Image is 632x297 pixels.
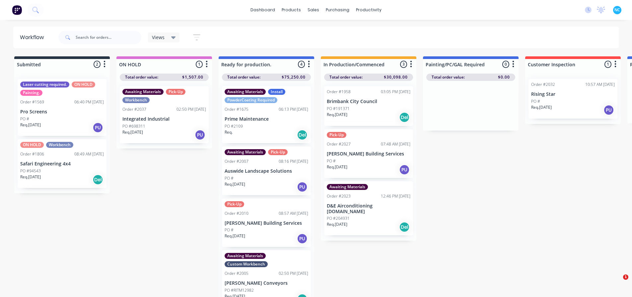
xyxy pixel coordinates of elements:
[93,174,103,185] div: Del
[327,106,350,112] p: PO #191371
[225,280,308,286] p: [PERSON_NAME] Conveyors
[74,99,104,105] div: 06:40 PM [DATE]
[225,261,268,267] div: Custom Workbench
[20,122,41,128] p: Req. [DATE]
[18,139,106,188] div: ON HOLDWorkbenchOrder #180608:49 AM [DATE]Safari Engineering 4x4PO #94543Req.[DATE]Del
[327,215,350,221] p: PO #204931
[225,97,277,103] div: PowderCoating Required
[20,116,29,122] p: PO #
[327,112,347,118] p: Req. [DATE]
[20,151,44,157] div: Order #1806
[225,106,248,112] div: Order #1675
[18,79,106,136] div: Laser cutting required.ON HOLDPainting.Order #156906:40 PM [DATE]Pro ScreensPO #Req.[DATE]PU
[585,82,615,88] div: 10:57 AM [DATE]
[225,270,248,276] div: Order #2005
[225,210,248,216] div: Order #2010
[531,91,615,97] p: Rising Star
[122,89,164,95] div: Awaiting Materials
[279,158,308,164] div: 08:16 PM [DATE]
[603,105,614,115] div: PU
[268,89,285,95] div: Install
[279,210,308,216] div: 08:57 AM [DATE]
[72,82,95,88] div: ON HOLD
[225,158,248,164] div: Order #2007
[297,130,308,140] div: Del
[609,274,625,290] iframe: Intercom live chat
[225,220,308,226] p: [PERSON_NAME] Building Services
[225,129,233,135] p: Req.
[327,141,351,147] div: Order #2027
[297,233,308,244] div: PU
[297,182,308,192] div: PU
[222,147,311,195] div: Awaiting MaterialsPick-UpOrder #200708:16 PM [DATE]Auswide Landscape SolutionsPO #Req.[DATE]PU
[327,164,347,170] p: Req. [DATE]
[324,181,413,236] div: Awaiting MaterialsOrder #202312:46 PM [DATE]D&E Airconditioning [DOMAIN_NAME]PO #204931Req.[DATE]Del
[327,99,410,104] p: Brimbank City Council
[247,5,278,15] a: dashboard
[384,74,408,80] span: $30,098.00
[623,274,628,280] span: 1
[322,5,353,15] div: purchasing
[381,193,410,199] div: 12:46 PM [DATE]
[282,74,306,80] span: $75,250.00
[222,86,311,143] div: Awaiting MaterialsInstallPowderCoating RequiredOrder #167506:13 PM [DATE]Prime MaintenancePO #210...
[225,149,266,155] div: Awaiting Materials
[93,122,103,133] div: PU
[324,129,413,178] div: Pick-UpOrder #202707:48 AM [DATE][PERSON_NAME] Building ServicesPO #Req.[DATE]PU
[432,74,465,80] span: Total order value:
[122,97,150,103] div: Workbench
[268,149,288,155] div: Pick-Up
[76,31,141,44] input: Search for orders...
[225,227,234,233] p: PO #
[46,142,73,148] div: Workbench
[327,193,351,199] div: Order #2023
[225,181,245,187] p: Req. [DATE]
[381,89,410,95] div: 03:05 PM [DATE]
[222,199,311,247] div: Pick-UpOrder #201008:57 AM [DATE][PERSON_NAME] Building ServicesPO #Req.[DATE]PU
[225,175,234,181] p: PO #
[353,5,385,15] div: productivity
[225,233,245,239] p: Req. [DATE]
[20,33,47,41] div: Workflow
[152,34,165,41] span: Views
[531,82,555,88] div: Order #2032
[166,89,185,95] div: Pick-Up
[324,86,413,126] div: Order #195803:05 PM [DATE]Brimbank City CouncilPO #191371Req.[DATE]Del
[498,74,510,80] span: $0.00
[122,129,143,135] p: Req. [DATE]
[20,99,44,105] div: Order #1569
[327,151,410,157] p: [PERSON_NAME] Building Services
[227,74,260,80] span: Total order value:
[122,123,145,129] p: PO #698311
[614,7,620,13] span: NC
[122,106,146,112] div: Order #2037
[20,168,41,174] p: PO #94543
[528,79,617,119] div: Order #203210:57 AM [DATE]Rising StarPO #Req.[DATE]PU
[327,158,336,164] p: PO #
[327,203,410,214] p: D&E Airconditioning [DOMAIN_NAME]
[399,164,410,175] div: PU
[399,112,410,123] div: Del
[20,82,69,88] div: Laser cutting required.
[531,104,552,110] p: Req. [DATE]
[122,116,206,122] p: Integrated Industrial
[225,116,308,122] p: Prime Maintenance
[195,130,205,140] div: PU
[327,221,347,227] p: Req. [DATE]
[381,141,410,147] div: 07:48 AM [DATE]
[12,5,22,15] img: Factory
[225,253,266,259] div: Awaiting Materials
[304,5,322,15] div: sales
[74,151,104,157] div: 08:49 AM [DATE]
[20,161,104,167] p: Safari Engineering 4x4
[225,201,244,207] div: Pick-Up
[176,106,206,112] div: 02:50 PM [DATE]
[225,123,243,129] p: PO #2109
[279,106,308,112] div: 06:13 PM [DATE]
[279,270,308,276] div: 02:50 PM [DATE]
[20,109,104,115] p: Pro Screens
[531,98,540,104] p: PO #
[125,74,158,80] span: Total order value:
[20,90,42,96] div: Painting.
[278,5,304,15] div: products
